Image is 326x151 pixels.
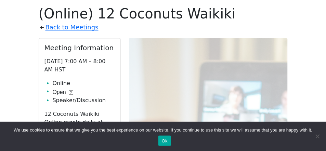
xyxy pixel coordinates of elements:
h2: Meeting Information [44,44,115,52]
h1: (Online) 12 Coconuts Waikiki [39,6,288,22]
li: Online [53,80,115,88]
p: [DATE] 7:00 AM – 8:00 AM HST [44,58,115,74]
li: Speaker/Discussion [53,97,115,105]
a: Back to Meetings [45,22,99,33]
span: No [314,133,321,140]
button: Open [53,88,73,97]
button: Ok [158,136,171,146]
span: We use cookies to ensure that we give you the best experience on our website. If you continue to ... [14,127,312,134]
p: 12 Coconuts Waikiki Online meets daily at 7am. [44,110,115,135]
span: Open [53,88,66,97]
